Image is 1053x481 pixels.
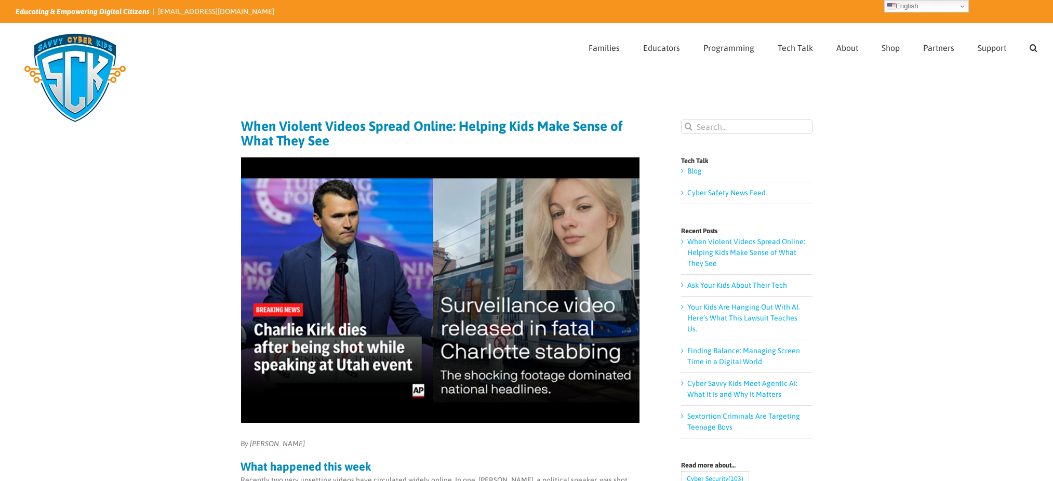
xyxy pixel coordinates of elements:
a: Sextortion Criminals Are Targeting Teenage Boys [687,412,800,431]
a: Tech Talk [778,23,813,69]
a: When Violent Videos Spread Online: Helping Kids Make Sense of What They See [687,237,805,268]
span: Programming [703,44,754,52]
a: Support [978,23,1006,69]
a: Shop [882,23,900,69]
span: Support [978,44,1006,52]
a: About [836,23,858,69]
b: What happened this week [241,460,371,473]
h4: Tech Talk [681,157,812,164]
a: Educators [643,23,680,69]
h4: Recent Posts [681,228,812,234]
a: Programming [703,23,754,69]
a: Cyber Savvy Kids Meet Agentic AI: What It Is and Why It Matters [687,379,797,398]
span: Partners [923,44,954,52]
span: Educators [643,44,680,52]
img: en [887,2,896,10]
input: Search [681,119,696,134]
i: Educating & Empowering Digital Citizens [16,7,150,16]
a: Search [1030,23,1037,69]
a: Finding Balance: Managing Screen Time in a Digital World [687,346,800,366]
h1: When Violent Videos Spread Online: Helping Kids Make Sense of What They See [241,119,639,148]
a: Cyber Safety News Feed [687,189,766,197]
a: Families [589,23,620,69]
a: Ask Your Kids About Their Tech [687,281,787,289]
img: Savvy Cyber Kids Logo [16,26,135,130]
span: By [PERSON_NAME] [241,439,305,448]
input: Search... [681,119,812,134]
span: Families [589,44,620,52]
a: Your Kids Are Hanging Out With AI. Here’s What This Lawsuit Teaches Us. [687,303,800,333]
span: About [836,44,858,52]
a: [EMAIL_ADDRESS][DOMAIN_NAME] [158,7,274,16]
a: Blog [687,167,702,175]
nav: Main Menu [589,23,1037,69]
span: Shop [882,44,900,52]
a: Partners [923,23,954,69]
h4: Read more about… [681,462,812,469]
span: Tech Talk [778,44,813,52]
